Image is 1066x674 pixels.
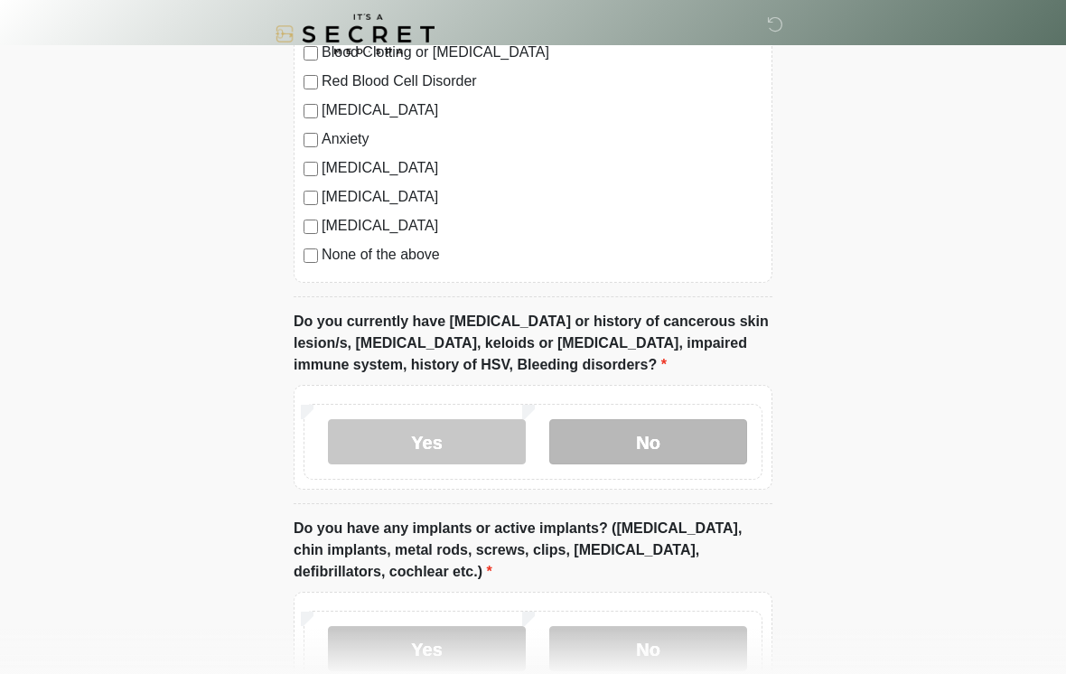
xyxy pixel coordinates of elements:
[294,311,772,376] label: Do you currently have [MEDICAL_DATA] or history of cancerous skin lesion/s, [MEDICAL_DATA], keloi...
[322,70,762,92] label: Red Blood Cell Disorder
[322,157,762,179] label: [MEDICAL_DATA]
[304,162,318,176] input: [MEDICAL_DATA]
[276,14,435,54] img: It's A Secret Med Spa Logo
[322,186,762,208] label: [MEDICAL_DATA]
[549,626,747,671] label: No
[304,75,318,89] input: Red Blood Cell Disorder
[322,99,762,121] label: [MEDICAL_DATA]
[304,220,318,234] input: [MEDICAL_DATA]
[294,518,772,583] label: Do you have any implants or active implants? ([MEDICAL_DATA], chin implants, metal rods, screws, ...
[304,191,318,205] input: [MEDICAL_DATA]
[328,626,526,671] label: Yes
[328,419,526,464] label: Yes
[304,104,318,118] input: [MEDICAL_DATA]
[549,419,747,464] label: No
[322,128,762,150] label: Anxiety
[322,244,762,266] label: None of the above
[304,133,318,147] input: Anxiety
[304,248,318,263] input: None of the above
[322,215,762,237] label: [MEDICAL_DATA]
